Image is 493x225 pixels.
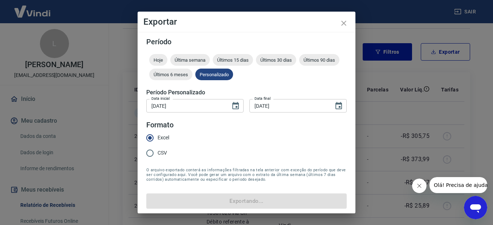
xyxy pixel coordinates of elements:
[464,196,487,219] iframe: Botão para abrir a janela de mensagens
[331,99,346,113] button: Choose date, selected date is 22 de set de 2025
[158,149,167,157] span: CSV
[158,134,169,142] span: Excel
[149,57,167,63] span: Hoje
[256,54,296,66] div: Últimos 30 dias
[170,54,210,66] div: Última semana
[256,57,296,63] span: Últimos 30 dias
[146,38,347,45] h5: Período
[299,57,339,63] span: Últimos 90 dias
[213,57,253,63] span: Últimos 15 dias
[143,17,350,26] h4: Exportar
[412,179,427,193] iframe: Fechar mensagem
[151,96,170,101] label: Data inicial
[170,57,210,63] span: Última semana
[4,5,61,11] span: Olá! Precisa de ajuda?
[146,99,225,112] input: DD/MM/YYYY
[146,168,347,182] span: O arquivo exportado conterá as informações filtradas na tela anterior com exceção do período que ...
[335,15,353,32] button: close
[195,72,233,77] span: Personalizado
[254,96,271,101] label: Data final
[249,99,329,112] input: DD/MM/YYYY
[299,54,339,66] div: Últimos 90 dias
[429,177,487,193] iframe: Mensagem da empresa
[228,99,243,113] button: Choose date, selected date is 22 de set de 2025
[213,54,253,66] div: Últimos 15 dias
[149,72,192,77] span: Últimos 6 meses
[149,54,167,66] div: Hoje
[195,69,233,80] div: Personalizado
[146,89,347,96] h5: Período Personalizado
[146,120,174,130] legend: Formato
[149,69,192,80] div: Últimos 6 meses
